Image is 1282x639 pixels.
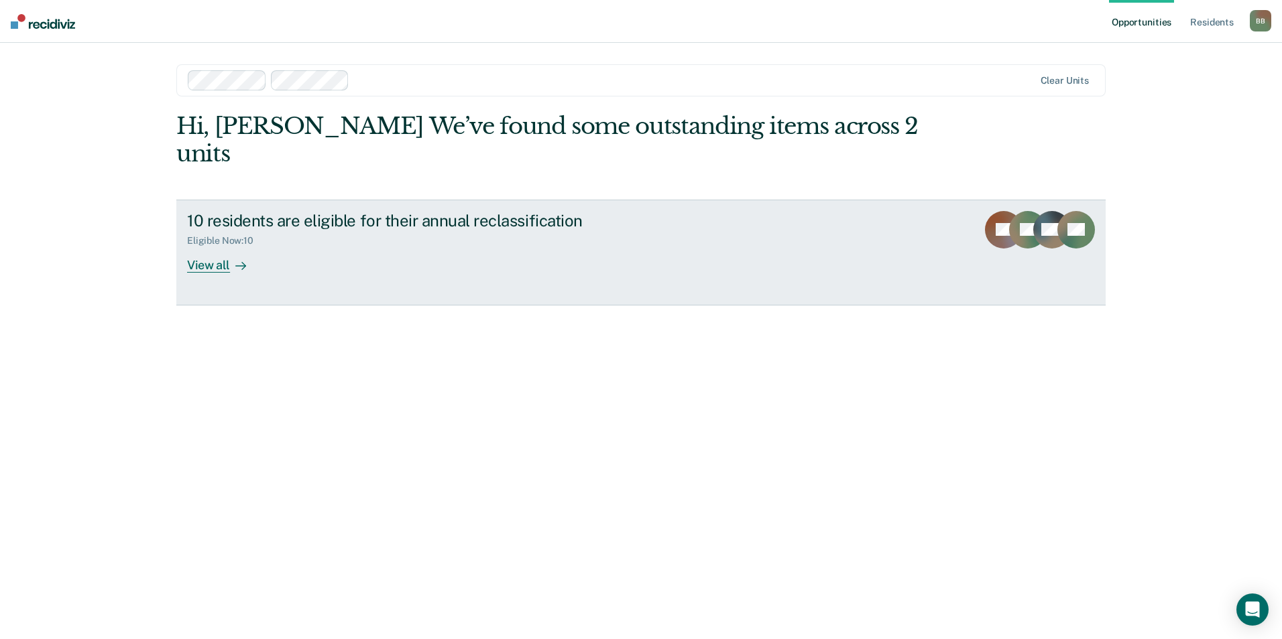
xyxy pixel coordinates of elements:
[1041,75,1090,86] div: Clear units
[1250,10,1271,31] div: B B
[187,211,658,230] div: 10 residents are eligible for their annual reclassification
[187,235,264,246] div: Eligible Now : 10
[1250,10,1271,31] button: BB
[187,246,262,273] div: View all
[176,200,1106,305] a: 10 residents are eligible for their annual reclassificationEligible Now:10View all
[176,113,920,167] div: Hi, [PERSON_NAME] We’ve found some outstanding items across 2 units
[1236,593,1269,626] div: Open Intercom Messenger
[11,14,75,29] img: Recidiviz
